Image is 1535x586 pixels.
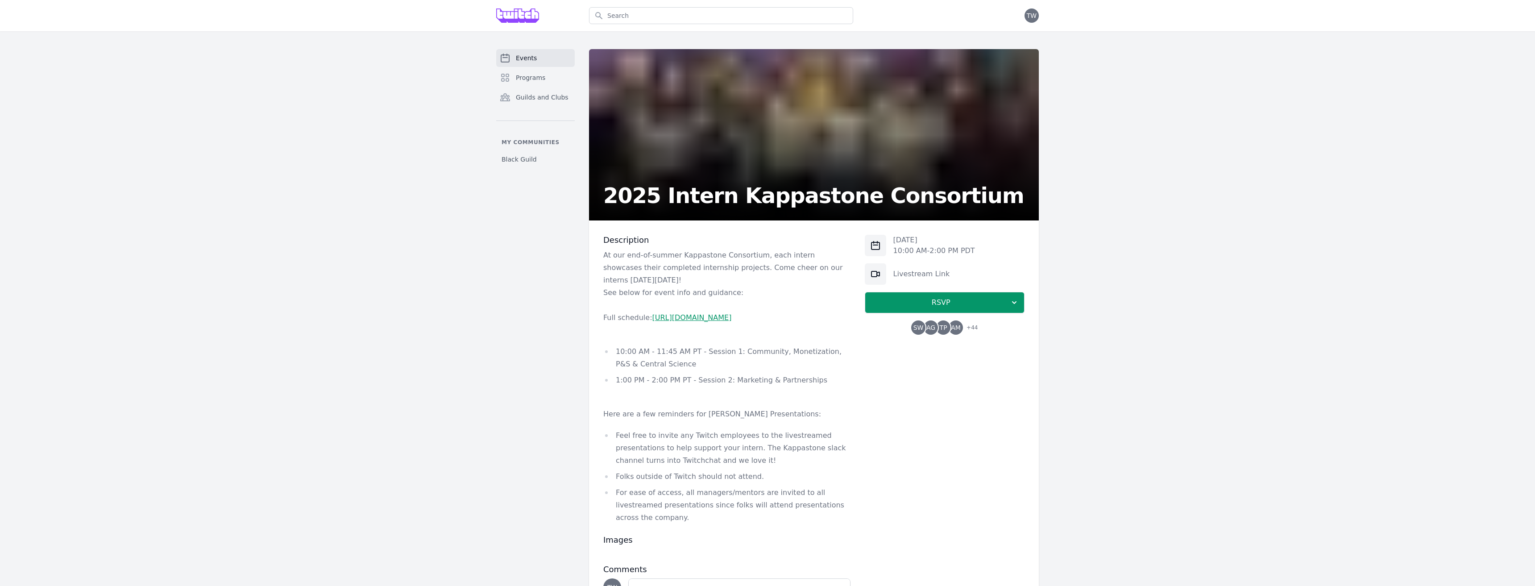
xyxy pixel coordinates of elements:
h2: 2025 Intern Kappastone Consortium [603,185,1024,206]
a: Guilds and Clubs [496,88,575,106]
h3: Images [603,535,850,545]
span: Programs [516,73,545,82]
a: Black Guild [496,151,575,167]
p: 10:00 AM - 2:00 PM PDT [893,245,975,256]
nav: Sidebar [496,49,575,167]
h3: Description [603,235,850,245]
h3: Comments [603,564,850,575]
a: Livestream Link [893,270,950,278]
span: Guilds and Clubs [516,93,568,102]
span: + 44 [961,322,978,335]
button: RSVP [865,292,1025,313]
li: Folks outside of Twitch should not attend. [603,470,850,483]
span: TP [940,324,947,331]
p: My communities [496,139,575,146]
li: Feel free to invite any Twitch employees to the livestreamed presentations to help support your i... [603,429,850,467]
a: [URL][DOMAIN_NAME] [652,313,732,322]
span: AM [951,324,961,331]
span: Black Guild [502,155,537,164]
li: 1:00 PM - 2:00 PM PT - Session 2: Marketing & Partnerships [603,374,850,387]
a: Events [496,49,575,67]
p: Here are a few reminders for [PERSON_NAME] Presentations: [603,408,850,420]
p: See below for event info and guidance: [603,287,850,299]
li: 10:00 AM - 11:45 AM PT - Session 1: Community, Monetization, P&S & Central Science [603,345,850,370]
span: SW [913,324,924,331]
li: For ease of access, all managers/mentors are invited to all livestreamed presentations since folk... [603,486,850,524]
input: Search [589,7,853,24]
span: Events [516,54,537,62]
p: At our end-of-summer Kappastone Consortium, each intern showcases their completed internship proj... [603,249,850,287]
p: [DATE] [893,235,975,245]
img: Grove [496,8,539,23]
span: TW [1027,12,1037,19]
span: RSVP [872,297,1010,308]
button: TW [1025,8,1039,23]
a: Programs [496,69,575,87]
p: Full schedule: [603,312,850,324]
span: AG [926,324,935,331]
